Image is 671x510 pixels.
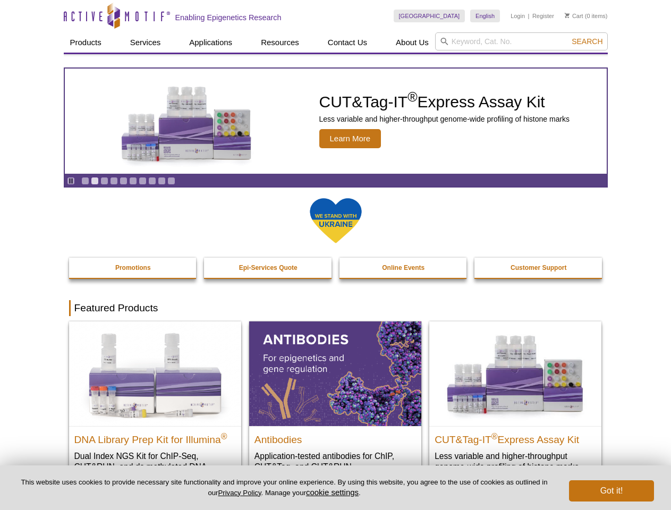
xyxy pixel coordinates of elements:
[394,10,465,22] a: [GEOGRAPHIC_DATA]
[74,450,236,483] p: Dual Index NGS Kit for ChIP-Seq, CUT&RUN, and ds methylated DNA assays.
[565,13,570,18] img: Your Cart
[382,264,424,271] strong: Online Events
[254,429,416,445] h2: Antibodies
[435,32,608,50] input: Keyword, Cat. No.
[309,197,362,244] img: We Stand With Ukraine
[67,177,75,185] a: Toggle autoplay
[183,32,239,53] a: Applications
[65,69,607,174] a: CUT&Tag-IT Express Assay Kit CUT&Tag-IT®Express Assay Kit Less variable and higher-throughput gen...
[120,177,128,185] a: Go to slide 5
[218,489,261,497] a: Privacy Policy
[528,10,530,22] li: |
[572,37,602,46] span: Search
[569,480,654,501] button: Got it!
[470,10,500,22] a: English
[254,450,416,472] p: Application-tested antibodies for ChIP, CUT&Tag, and CUT&RUN.
[565,12,583,20] a: Cart
[69,321,241,493] a: DNA Library Prep Kit for Illumina DNA Library Prep Kit for Illumina® Dual Index NGS Kit for ChIP-...
[319,129,381,148] span: Learn More
[110,177,118,185] a: Go to slide 4
[254,32,305,53] a: Resources
[204,258,333,278] a: Epi-Services Quote
[129,177,137,185] a: Go to slide 6
[474,258,603,278] a: Customer Support
[91,177,99,185] a: Go to slide 2
[249,321,421,482] a: All Antibodies Antibodies Application-tested antibodies for ChIP, CUT&Tag, and CUT&RUN.
[221,431,227,440] sup: ®
[81,177,89,185] a: Go to slide 1
[158,177,166,185] a: Go to slide 9
[511,12,525,20] a: Login
[319,94,570,110] h2: CUT&Tag-IT Express Assay Kit
[69,300,602,316] h2: Featured Products
[115,264,151,271] strong: Promotions
[69,321,241,426] img: DNA Library Prep Kit for Illumina
[389,32,435,53] a: About Us
[69,258,198,278] a: Promotions
[407,89,417,104] sup: ®
[429,321,601,482] a: CUT&Tag-IT® Express Assay Kit CUT&Tag-IT®Express Assay Kit Less variable and higher-throughput ge...
[139,177,147,185] a: Go to slide 7
[429,321,601,426] img: CUT&Tag-IT® Express Assay Kit
[148,177,156,185] a: Go to slide 8
[100,177,108,185] a: Go to slide 3
[64,32,108,53] a: Products
[565,10,608,22] li: (0 items)
[249,321,421,426] img: All Antibodies
[239,264,298,271] strong: Epi-Services Quote
[99,63,274,180] img: CUT&Tag-IT Express Assay Kit
[74,429,236,445] h2: DNA Library Prep Kit for Illumina
[511,264,566,271] strong: Customer Support
[532,12,554,20] a: Register
[435,450,596,472] p: Less variable and higher-throughput genome-wide profiling of histone marks​.
[568,37,606,46] button: Search
[167,177,175,185] a: Go to slide 10
[435,429,596,445] h2: CUT&Tag-IT Express Assay Kit
[491,431,498,440] sup: ®
[321,32,373,53] a: Contact Us
[339,258,468,278] a: Online Events
[319,114,570,124] p: Less variable and higher-throughput genome-wide profiling of histone marks
[65,69,607,174] article: CUT&Tag-IT Express Assay Kit
[175,13,282,22] h2: Enabling Epigenetics Research
[306,488,359,497] button: cookie settings
[17,478,551,498] p: This website uses cookies to provide necessary site functionality and improve your online experie...
[124,32,167,53] a: Services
